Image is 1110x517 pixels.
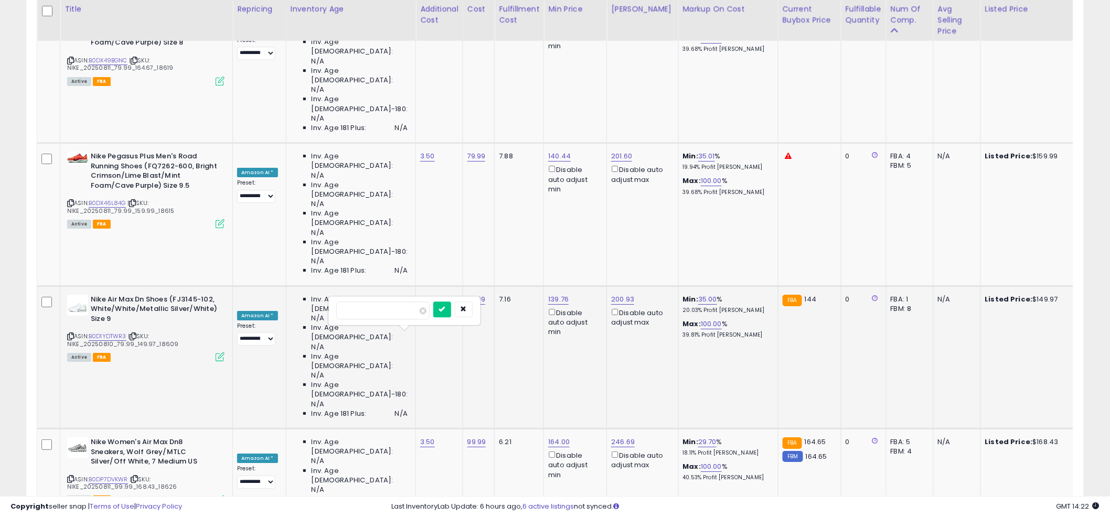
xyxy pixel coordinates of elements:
b: Listed Price: [985,151,1033,161]
a: 3.65 [420,294,435,305]
p: 20.03% Profit [PERSON_NAME] [683,307,770,314]
span: All listings currently available for purchase on Amazon [67,77,91,86]
div: N/A [938,437,973,447]
a: 29.70 [698,437,717,447]
small: FBA [783,437,802,449]
span: N/A [395,266,408,275]
span: N/A [312,57,324,66]
div: $159.99 [985,152,1072,161]
div: N/A [938,152,973,161]
div: Disable auto adjust max [611,307,670,327]
b: Min: [683,294,699,304]
div: ASIN: [67,152,225,227]
span: Inv. Age [DEMOGRAPHIC_DATA]: [312,437,408,456]
span: FBA [93,353,111,362]
span: N/A [312,114,324,123]
div: Amazon AI * [237,168,278,177]
div: Preset: [237,465,278,489]
div: Last InventoryLab Update: 6 hours ago, not synced. [392,502,1100,512]
span: FBA [93,220,111,229]
a: B0DX46L84G [89,199,126,208]
a: 35.01 [698,151,715,161]
small: FBA [783,295,802,306]
img: 41sMpZpj9vL._SL40_.jpg [67,152,88,165]
span: All listings currently available for purchase on Amazon [67,220,91,229]
div: Fulfillable Quantity [846,4,882,26]
div: Markup on Cost [683,4,774,15]
span: Inv. Age [DEMOGRAPHIC_DATA]-180: [312,380,408,399]
div: Preset: [237,37,278,60]
div: FBA: 5 [891,437,925,447]
p: 19.94% Profit [PERSON_NAME] [683,164,770,171]
div: Disable auto adjust max [611,449,670,470]
a: 246.69 [611,437,635,447]
div: Listed Price [985,4,1076,15]
span: N/A [395,409,408,418]
div: 6.21 [499,437,536,447]
a: Privacy Policy [136,501,182,511]
span: N/A [312,171,324,180]
div: Title [65,4,228,15]
a: Terms of Use [90,501,134,511]
span: N/A [312,228,324,238]
strong: Copyright [10,501,49,511]
a: B0D1YDTWR3 [89,332,126,341]
div: 7.16 [499,295,536,304]
p: 39.68% Profit [PERSON_NAME] [683,46,770,53]
span: N/A [312,400,324,409]
span: 164.65 [805,437,826,447]
a: 6 active listings [523,501,574,511]
span: Inv. Age [DEMOGRAPHIC_DATA]: [312,295,408,314]
b: Max: [683,319,701,329]
div: [PERSON_NAME] [611,4,674,15]
a: 140.44 [548,151,571,161]
b: Nike Women's Air Max Dn8 Sneakers, Wolf Grey/MTLC Silver/Off White, 7 Medium US [91,437,218,469]
span: Inv. Age [DEMOGRAPHIC_DATA]-180: [312,238,408,256]
a: 99.99 [467,437,486,447]
div: % [683,34,770,53]
span: Inv. Age [DEMOGRAPHIC_DATA]: [312,180,408,199]
span: Inv. Age 181 Plus: [312,123,367,133]
a: 79.99 [467,294,486,305]
span: All listings currently available for purchase on Amazon [67,353,91,362]
div: 0 [846,437,878,447]
small: FBM [783,451,803,462]
span: Inv. Age 181 Plus: [312,266,367,275]
div: Cost [467,4,490,15]
p: 39.81% Profit [PERSON_NAME] [683,331,770,339]
div: Current Buybox Price [783,4,837,26]
a: 3.50 [420,151,435,161]
img: 21MahCJo0uL._SL40_.jpg [67,295,88,316]
a: B0DP7DVKWR [89,475,128,484]
span: | SKU: NIKE_20250811_79.99_159.99_18615 [67,199,174,214]
div: Repricing [237,4,282,15]
div: Preset: [237,322,278,346]
span: Inv. Age [DEMOGRAPHIC_DATA]: [312,323,408,342]
span: N/A [312,314,324,323]
div: 0 [846,295,878,304]
div: ASIN: [67,437,225,503]
b: Listed Price: [985,294,1033,304]
div: 7.88 [499,152,536,161]
span: Inv. Age 181 Plus: [312,409,367,418]
a: 200.93 [611,294,634,305]
div: Additional Cost [420,4,458,26]
span: | SKU: NIKE_20250810_79.99_149.97_18609 [67,332,178,348]
span: | SKU: NIKE_20250811_99.99_168.43_18626 [67,475,177,491]
div: ASIN: [67,295,225,361]
div: Inventory Age [291,4,411,15]
div: FBA: 1 [891,295,925,304]
div: % [683,437,770,457]
a: 79.99 [467,151,486,161]
div: 0 [846,152,878,161]
a: 100.00 [701,176,722,186]
p: 39.68% Profit [PERSON_NAME] [683,189,770,196]
b: Listed Price: [985,437,1033,447]
div: $168.43 [985,437,1072,447]
span: Inv. Age [DEMOGRAPHIC_DATA]: [312,152,408,170]
div: % [683,462,770,481]
div: FBM: 5 [891,161,925,170]
a: 164.00 [548,437,570,447]
div: N/A [938,295,973,304]
div: Preset: [237,179,278,203]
